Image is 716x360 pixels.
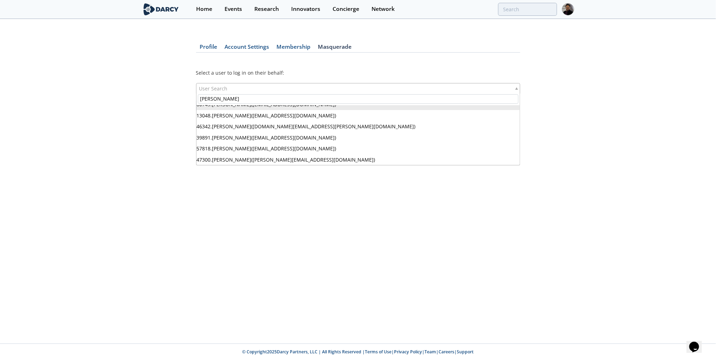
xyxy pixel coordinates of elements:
[196,44,221,53] a: Profile
[196,110,520,121] li: 13048 . [PERSON_NAME] ( [EMAIL_ADDRESS][DOMAIN_NAME] )
[291,6,320,12] div: Innovators
[196,70,520,76] div: Select a user to log in on their behalf:
[99,349,618,355] p: © Copyright 2025 Darcy Partners, LLC | All Rights Reserved | | | | |
[196,154,520,165] li: 47300 . [PERSON_NAME] ( [PERSON_NAME][EMAIL_ADDRESS][DOMAIN_NAME] )
[196,143,520,155] li: 57818 . [PERSON_NAME] ( [EMAIL_ADDRESS][DOMAIN_NAME] )
[199,83,228,93] span: User Search
[333,6,359,12] div: Concierge
[457,349,474,355] a: Support
[254,6,279,12] div: Research
[196,83,520,94] div: User Search
[498,3,557,16] input: Advanced Search
[687,332,709,353] iframe: chat widget
[225,6,242,12] div: Events
[439,349,455,355] a: Careers
[394,349,422,355] a: Privacy Policy
[196,6,212,12] div: Home
[196,132,520,143] li: 39891 . [PERSON_NAME] ( [EMAIL_ADDRESS][DOMAIN_NAME] )
[314,44,355,53] a: Masquerade
[273,44,314,53] a: Membership
[425,349,436,355] a: Team
[196,121,520,133] li: 46342 . [PERSON_NAME] ( [DOMAIN_NAME][EMAIL_ADDRESS][PERSON_NAME][DOMAIN_NAME] )
[221,44,273,53] a: Account Settings
[372,6,395,12] div: Network
[365,349,392,355] a: Terms of Use
[562,3,574,15] img: Profile
[142,3,180,15] img: logo-wide.svg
